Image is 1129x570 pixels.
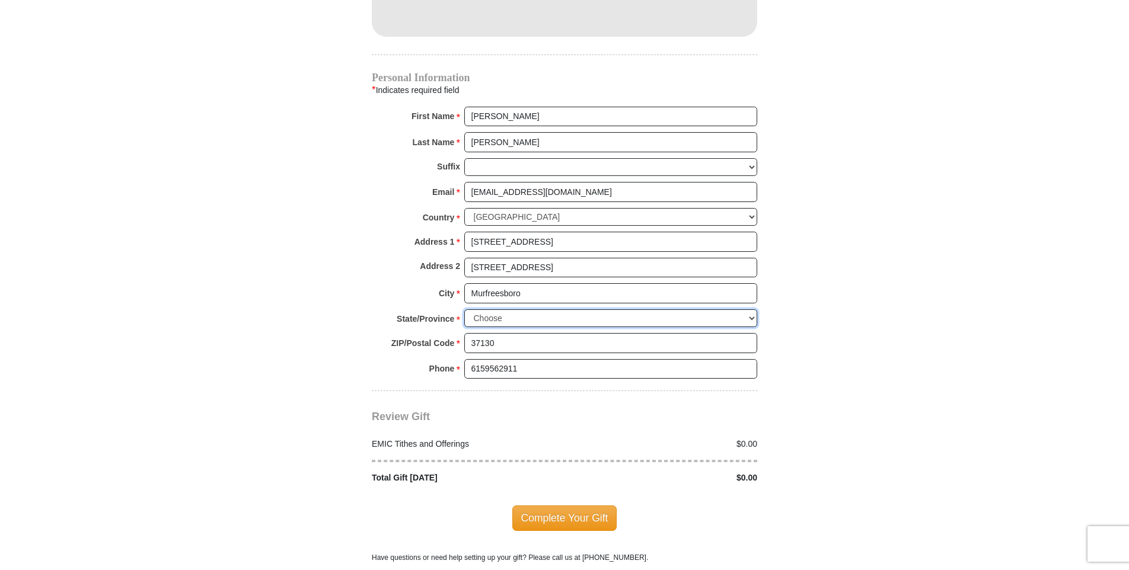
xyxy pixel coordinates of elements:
[397,310,454,327] strong: State/Province
[564,472,764,484] div: $0.00
[423,209,455,226] strong: Country
[432,184,454,200] strong: Email
[372,411,430,422] span: Review Gift
[413,134,455,150] strong: Last Name
[414,233,455,250] strong: Address 1
[420,258,460,274] strong: Address 2
[366,438,565,450] div: EMIC Tithes and Offerings
[564,438,764,450] div: $0.00
[372,552,757,563] p: Have questions or need help setting up your gift? Please call us at [PHONE_NUMBER].
[372,73,757,82] h4: Personal Information
[372,82,757,98] div: Indicates required field
[391,335,455,351] strong: ZIP/Postal Code
[512,505,617,530] span: Complete Your Gift
[439,285,454,302] strong: City
[429,360,455,377] strong: Phone
[412,108,454,124] strong: First Name
[437,158,460,175] strong: Suffix
[366,472,565,484] div: Total Gift [DATE]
